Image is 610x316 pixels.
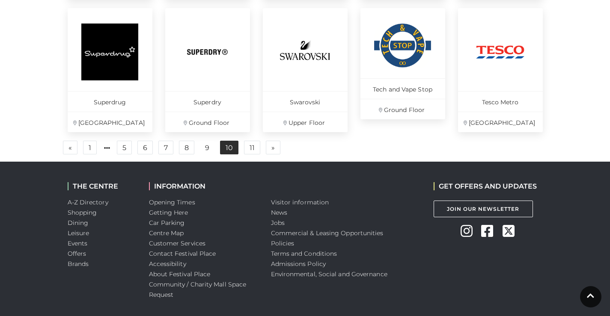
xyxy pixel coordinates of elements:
a: Terms and Conditions [271,250,337,257]
a: Environmental, Social and Governance [271,270,387,278]
a: Join Our Newsletter [434,201,533,217]
a: Tesco Metro [GEOGRAPHIC_DATA] [458,8,543,132]
a: Accessibility [149,260,186,268]
p: Superdrug [68,91,152,112]
a: 6 [137,141,153,154]
a: Offers [68,250,86,257]
a: Admissions Policy [271,260,326,268]
a: Opening Times [149,198,195,206]
a: Brands [68,260,89,268]
span: » [271,145,275,151]
a: Dining [68,219,89,227]
a: Community / Charity Mall Space Request [149,281,247,298]
a: 11 [244,141,260,154]
a: Policies [271,239,295,247]
p: Superdry [165,91,250,112]
a: Superdry Ground Floor [165,8,250,132]
a: 1 [83,141,97,154]
a: About Festival Place [149,270,211,278]
a: Contact Festival Place [149,250,216,257]
a: Centre Map [149,229,184,237]
p: Tech and Vape Stop [360,78,445,99]
h2: GET OFFERS AND UPDATES [434,182,537,190]
h2: THE CENTRE [68,182,136,190]
a: 9 [200,141,214,155]
a: 8 [179,141,194,154]
p: Ground Floor [165,112,250,132]
a: Getting Here [149,209,188,216]
p: Swarovski [263,91,348,112]
a: Shopping [68,209,97,216]
a: Leisure [68,229,89,237]
a: Next [266,141,280,154]
a: Customer Services [149,239,206,247]
a: 7 [158,141,173,154]
a: Events [68,239,88,247]
a: Superdrug [GEOGRAPHIC_DATA] [68,8,152,132]
a: News [271,209,287,216]
h2: INFORMATION [149,182,258,190]
a: A-Z Directory [68,198,108,206]
p: [GEOGRAPHIC_DATA] [68,112,152,132]
a: Previous [63,141,77,154]
p: Tesco Metro [458,91,543,112]
a: Tech and Vape Stop Ground Floor [360,8,445,119]
p: [GEOGRAPHIC_DATA] [458,112,543,132]
a: Car Parking [149,219,185,227]
a: 10 [220,141,238,154]
a: 5 [117,141,132,154]
a: Swarovski Upper Floor [263,8,348,132]
p: Ground Floor [360,99,445,119]
a: Visitor information [271,198,329,206]
a: Jobs [271,219,285,227]
a: Commercial & Leasing Opportunities [271,229,384,237]
span: « [68,145,72,151]
p: Upper Floor [263,112,348,132]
